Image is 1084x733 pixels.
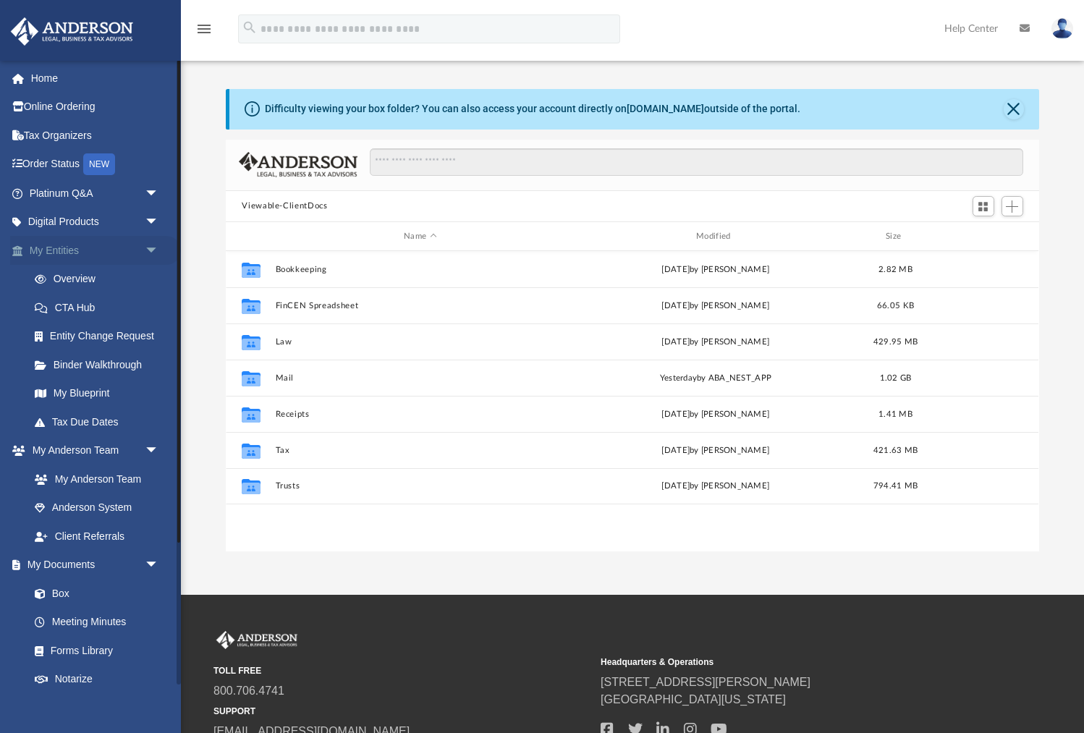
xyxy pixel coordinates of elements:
[276,373,565,383] button: Mail
[627,103,704,114] a: [DOMAIN_NAME]
[276,446,565,455] button: Tax
[242,200,327,213] button: Viewable-ClientDocs
[10,121,181,150] a: Tax Organizers
[7,17,137,46] img: Anderson Advisors Platinum Portal
[601,676,810,688] a: [STREET_ADDRESS][PERSON_NAME]
[10,236,181,265] a: My Entitiesarrow_drop_down
[571,408,860,421] div: [DATE] by [PERSON_NAME]
[880,374,912,382] span: 1.02 GB
[20,293,181,322] a: CTA Hub
[10,551,174,580] a: My Documentsarrow_drop_down
[145,208,174,237] span: arrow_drop_down
[10,150,181,179] a: Order StatusNEW
[195,20,213,38] i: menu
[276,265,565,274] button: Bookkeeping
[873,338,918,346] span: 429.95 MB
[20,322,181,351] a: Entity Change Request
[275,230,564,243] div: Name
[20,350,181,379] a: Binder Walkthrough
[145,436,174,466] span: arrow_drop_down
[10,93,181,122] a: Online Ordering
[1004,99,1024,119] button: Close
[10,436,174,465] a: My Anderson Teamarrow_drop_down
[83,153,115,175] div: NEW
[571,230,860,243] div: Modified
[213,631,300,650] img: Anderson Advisors Platinum Portal
[20,608,174,637] a: Meeting Minutes
[195,27,213,38] a: menu
[226,251,1038,551] div: grid
[10,64,181,93] a: Home
[878,410,912,418] span: 1.41 MB
[571,372,860,385] div: by ABA_NEST_APP
[20,265,181,294] a: Overview
[145,179,174,208] span: arrow_drop_down
[276,410,565,419] button: Receipts
[145,551,174,580] span: arrow_drop_down
[20,636,166,665] a: Forms Library
[571,444,860,457] div: [DATE] by [PERSON_NAME]
[20,665,174,694] a: Notarize
[213,705,590,718] small: SUPPORT
[973,196,994,216] button: Switch to Grid View
[20,407,181,436] a: Tax Due Dates
[601,656,978,669] small: Headquarters & Operations
[276,301,565,310] button: FinCEN Spreadsheet
[10,179,181,208] a: Platinum Q&Aarrow_drop_down
[873,446,918,454] span: 421.63 MB
[931,230,1033,243] div: id
[20,522,174,551] a: Client Referrals
[877,302,914,310] span: 66.05 KB
[265,101,800,116] div: Difficulty viewing your box folder? You can also access your account directly on outside of the p...
[571,300,860,313] div: [DATE] by [PERSON_NAME]
[10,208,181,237] a: Digital Productsarrow_drop_down
[276,337,565,347] button: Law
[242,20,258,35] i: search
[20,493,174,522] a: Anderson System
[213,685,284,697] a: 800.706.4741
[276,482,565,491] button: Trusts
[145,236,174,266] span: arrow_drop_down
[571,263,860,276] div: [DATE] by [PERSON_NAME]
[571,336,860,349] div: [DATE] by [PERSON_NAME]
[20,465,166,493] a: My Anderson Team
[601,693,786,706] a: [GEOGRAPHIC_DATA][US_STATE]
[867,230,925,243] div: Size
[660,374,697,382] span: yesterday
[20,379,174,408] a: My Blueprint
[232,230,268,243] div: id
[878,266,912,274] span: 2.82 MB
[213,664,590,677] small: TOLL FREE
[1002,196,1023,216] button: Add
[1051,18,1073,39] img: User Pic
[571,480,860,493] div: [DATE] by [PERSON_NAME]
[20,579,166,608] a: Box
[370,148,1023,176] input: Search files and folders
[873,483,918,491] span: 794.41 MB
